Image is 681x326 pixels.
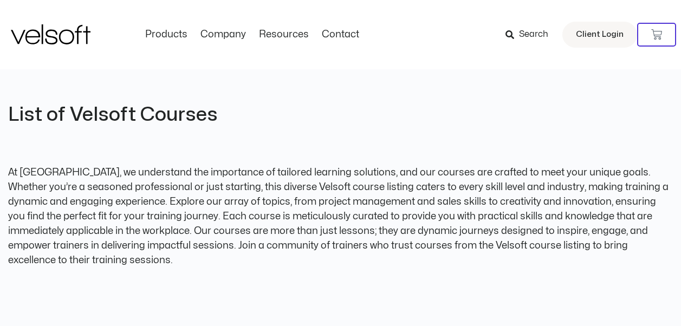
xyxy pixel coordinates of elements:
[576,28,624,42] span: Client Login
[194,29,252,41] a: CompanyMenu Toggle
[11,24,90,44] img: Velsoft Training Materials
[8,102,338,128] h2: List of Velsoft Courses
[315,29,366,41] a: ContactMenu Toggle
[8,165,673,268] p: At [GEOGRAPHIC_DATA], we understand the importance of tailored learning solutions, and our course...
[252,29,315,41] a: ResourcesMenu Toggle
[519,28,548,42] span: Search
[505,25,556,44] a: Search
[562,22,637,48] a: Client Login
[139,29,194,41] a: ProductsMenu Toggle
[139,29,366,41] nav: Menu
